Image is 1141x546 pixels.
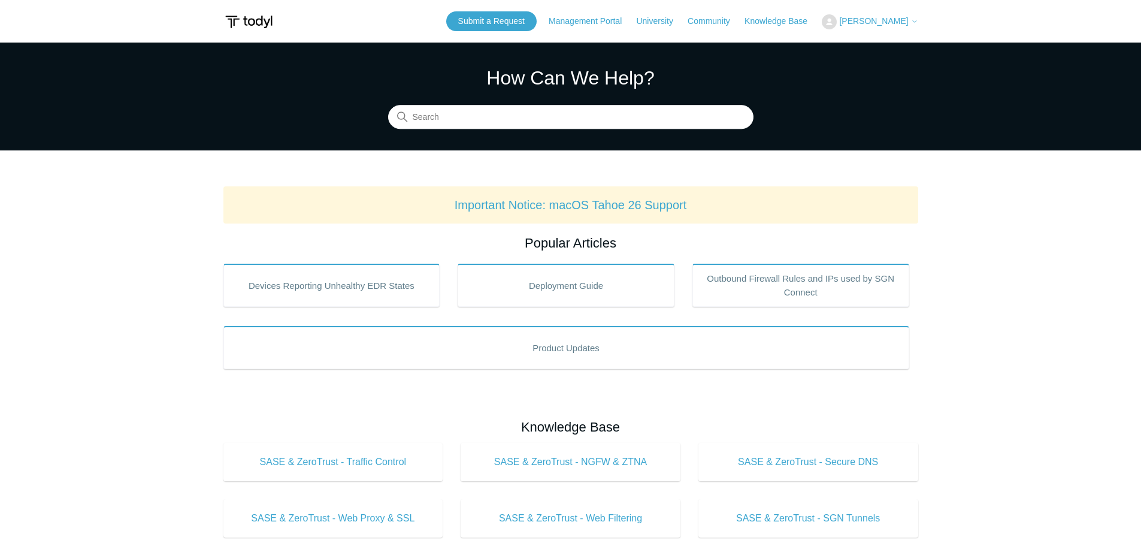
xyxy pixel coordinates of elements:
a: University [636,15,685,28]
a: SASE & ZeroTrust - SGN Tunnels [698,499,918,538]
span: SASE & ZeroTrust - Web Proxy & SSL [241,511,425,526]
a: Outbound Firewall Rules and IPs used by SGN Connect [692,264,909,307]
a: Product Updates [223,326,909,369]
span: SASE & ZeroTrust - Traffic Control [241,455,425,469]
img: Todyl Support Center Help Center home page [223,11,274,33]
a: Deployment Guide [458,264,674,307]
a: Devices Reporting Unhealthy EDR States [223,264,440,307]
h2: Popular Articles [223,233,918,253]
a: Community [688,15,742,28]
span: SASE & ZeroTrust - NGFW & ZTNA [479,455,662,469]
a: SASE & ZeroTrust - Traffic Control [223,443,443,481]
span: SASE & ZeroTrust - Web Filtering [479,511,662,526]
button: [PERSON_NAME] [822,14,918,29]
span: SASE & ZeroTrust - SGN Tunnels [716,511,900,526]
a: Submit a Request [446,11,537,31]
a: Important Notice: macOS Tahoe 26 Support [455,198,687,212]
a: Knowledge Base [744,15,819,28]
a: SASE & ZeroTrust - Web Proxy & SSL [223,499,443,538]
a: SASE & ZeroTrust - NGFW & ZTNA [461,443,680,481]
a: Management Portal [549,15,634,28]
a: SASE & ZeroTrust - Secure DNS [698,443,918,481]
a: SASE & ZeroTrust - Web Filtering [461,499,680,538]
h2: Knowledge Base [223,417,918,437]
span: [PERSON_NAME] [839,16,908,26]
span: SASE & ZeroTrust - Secure DNS [716,455,900,469]
h1: How Can We Help? [388,64,753,92]
input: Search [388,105,753,129]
